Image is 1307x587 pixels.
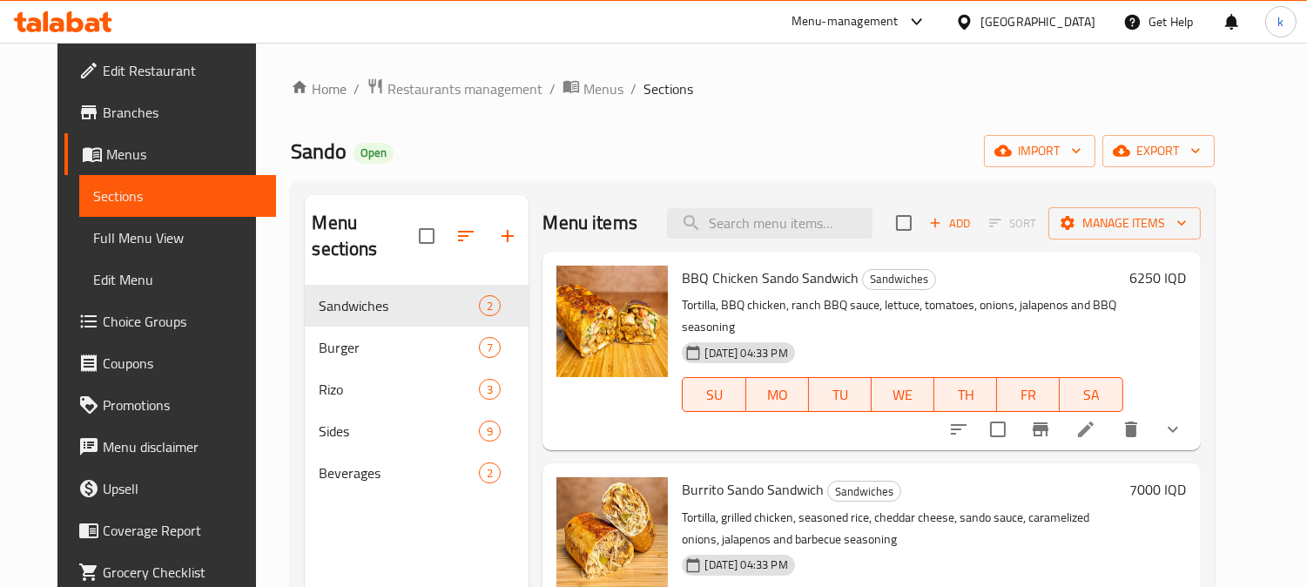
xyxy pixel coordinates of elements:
button: TU [809,377,872,412]
button: SU [682,377,745,412]
span: Sandwiches [863,269,935,289]
span: export [1116,140,1201,162]
span: Edit Menu [93,269,262,290]
div: Sandwiches [862,269,936,290]
h6: 7000 IQD [1130,477,1187,502]
a: Edit Menu [79,259,276,300]
span: Menus [583,78,623,99]
span: Select section first [978,210,1048,237]
span: Sections [643,78,693,99]
span: Sando [291,132,347,171]
h6: 6250 IQD [1130,266,1187,290]
a: Edit menu item [1075,419,1096,440]
a: Promotions [64,384,276,426]
span: Sandwiches [828,482,900,502]
span: Restaurants management [387,78,542,99]
button: Add section [487,215,529,257]
span: TH [941,382,990,408]
span: SU [690,382,738,408]
div: Sandwiches [827,481,901,502]
button: FR [997,377,1060,412]
span: Coupons [103,353,262,374]
div: Open [354,143,394,164]
span: 7 [480,340,500,356]
span: Choice Groups [103,311,262,332]
span: [DATE] 04:33 PM [697,557,794,573]
button: delete [1110,408,1152,450]
button: TH [934,377,997,412]
button: Branch-specific-item [1020,408,1061,450]
a: Upsell [64,468,276,509]
span: 3 [480,381,500,398]
span: Add item [922,210,978,237]
span: Rizo [319,379,479,400]
button: Add [922,210,978,237]
span: Burrito Sando Sandwich [682,476,824,503]
a: Menu disclaimer [64,426,276,468]
span: FR [1004,382,1053,408]
a: Coverage Report [64,509,276,551]
div: items [479,421,501,442]
div: Beverages2 [305,452,529,494]
span: Sides [319,421,479,442]
span: Select section [886,205,922,241]
a: Edit Restaurant [64,50,276,91]
div: [GEOGRAPHIC_DATA] [980,12,1095,31]
div: Sandwiches2 [305,285,529,327]
p: Tortilla, grilled chicken, seasoned rice, cheddar cheese, sando sauce, caramelized onions, jalape... [682,507,1122,550]
span: [DATE] 04:33 PM [697,345,794,361]
span: Sections [93,186,262,206]
button: show more [1152,408,1194,450]
span: MO [753,382,802,408]
span: Upsell [103,478,262,499]
div: items [479,379,501,400]
div: Sides9 [305,410,529,452]
span: Select to update [980,411,1016,448]
button: WE [872,377,934,412]
h2: Menu sections [312,210,419,262]
span: Manage items [1062,213,1187,234]
a: Branches [64,91,276,133]
button: import [984,135,1095,167]
span: Add [926,213,974,233]
li: / [549,78,556,99]
li: / [354,78,360,99]
div: Burger [319,337,479,358]
p: Tortilla, BBQ chicken, ranch BBQ sauce, lettuce, tomatoes, onions, jalapenos and BBQ seasoning [682,294,1122,338]
li: / [630,78,637,99]
span: SA [1067,382,1115,408]
nav: Menu sections [305,278,529,501]
input: search [667,208,872,239]
div: Rizo3 [305,368,529,410]
a: Coupons [64,342,276,384]
span: Full Menu View [93,227,262,248]
a: Menus [64,133,276,175]
div: Menu-management [792,11,899,32]
svg: Show Choices [1162,419,1183,440]
div: items [479,295,501,316]
button: export [1102,135,1215,167]
span: Select all sections [408,218,445,254]
button: sort-choices [938,408,980,450]
h2: Menu items [542,210,637,236]
span: Beverages [319,462,479,483]
a: Full Menu View [79,217,276,259]
span: TU [816,382,865,408]
a: Home [291,78,347,99]
a: Choice Groups [64,300,276,342]
span: Edit Restaurant [103,60,262,81]
span: Open [354,145,394,160]
nav: breadcrumb [291,78,1214,100]
span: 2 [480,465,500,482]
span: Sort sections [445,215,487,257]
img: BBQ Chicken Sando Sandwich [556,266,668,377]
button: SA [1060,377,1122,412]
span: Menus [106,144,262,165]
a: Restaurants management [367,78,542,100]
span: Promotions [103,395,262,415]
span: Menu disclaimer [103,436,262,457]
span: Branches [103,102,262,123]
